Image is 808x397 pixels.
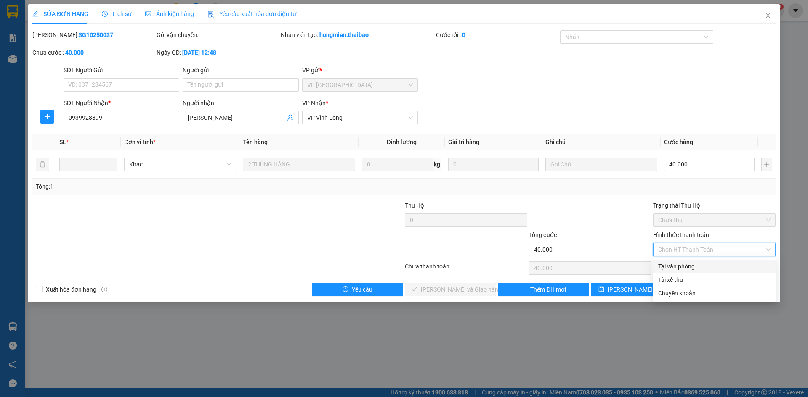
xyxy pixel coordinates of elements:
span: save [598,286,604,293]
span: user-add [287,114,294,121]
b: [DATE] 12:48 [182,49,216,56]
span: SỬA ĐƠN HÀNG [32,11,88,17]
span: Lịch sử [102,11,132,17]
div: Người nhận [183,98,298,108]
div: Chuyển khoản [658,289,771,298]
div: Tại văn phòng [658,262,771,271]
span: Ảnh kiện hàng [145,11,194,17]
span: VP Sài Gòn [307,79,413,91]
button: plusThêm ĐH mới [498,283,589,296]
b: 40.000 [65,49,84,56]
button: delete [36,158,49,171]
div: SĐT Người Gửi [64,66,179,75]
span: Giá trị hàng [448,139,479,145]
input: Ghi Chú [545,158,657,171]
span: [PERSON_NAME] thay đổi [608,285,675,294]
button: plus [761,158,772,171]
button: save[PERSON_NAME] thay đổi [591,283,682,296]
span: Cước hàng [664,139,693,145]
input: VD: Bàn, Ghế [243,158,355,171]
div: Người gửi [183,66,298,75]
span: edit [32,11,38,17]
div: Tổng: 1 [36,182,312,191]
span: Yêu cầu [352,285,372,294]
span: Xuất hóa đơn hàng [43,285,100,294]
div: VP gửi [302,66,418,75]
span: Thêm ĐH mới [530,285,566,294]
button: exclamation-circleYêu cầu [312,283,403,296]
b: hongmien.thaibao [319,32,369,38]
span: close [765,12,771,19]
div: Tài xế thu [658,275,771,284]
div: Ngày GD: [157,48,279,57]
span: Tên hàng [243,139,268,145]
div: Chưa thanh toán [404,262,528,276]
span: Đơn vị tính [124,139,156,145]
span: Tổng cước [529,231,557,238]
span: VP Nhận [302,100,326,106]
span: Khác [129,158,231,171]
span: exclamation-circle [343,286,348,293]
button: Close [756,4,780,28]
th: Ghi chú [542,134,661,150]
span: info-circle [101,287,107,292]
span: plus [41,113,53,120]
div: Cước rồi : [436,30,558,39]
span: Yêu cầu xuất hóa đơn điện tử [207,11,296,17]
span: picture [145,11,151,17]
span: plus [521,286,527,293]
div: [PERSON_NAME]: [32,30,155,39]
div: SĐT Người Nhận [64,98,179,108]
div: Trạng thái Thu Hộ [653,201,776,210]
span: kg [433,158,441,171]
span: clock-circle [102,11,108,17]
div: Chưa cước : [32,48,155,57]
span: Định lượng [387,139,417,145]
span: SL [59,139,66,145]
label: Hình thức thanh toán [653,231,709,238]
span: Chọn HT Thanh Toán [658,243,771,256]
button: plus [40,110,54,124]
div: Gói vận chuyển: [157,30,279,39]
span: VP Vĩnh Long [307,111,413,124]
img: icon [207,11,214,18]
b: SG10250037 [79,32,113,38]
span: Thu Hộ [405,202,424,209]
button: check[PERSON_NAME] và Giao hàng [405,283,496,296]
div: Nhân viên tạo: [281,30,434,39]
b: 0 [462,32,465,38]
input: 0 [448,158,539,171]
span: Chưa thu [658,214,771,226]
